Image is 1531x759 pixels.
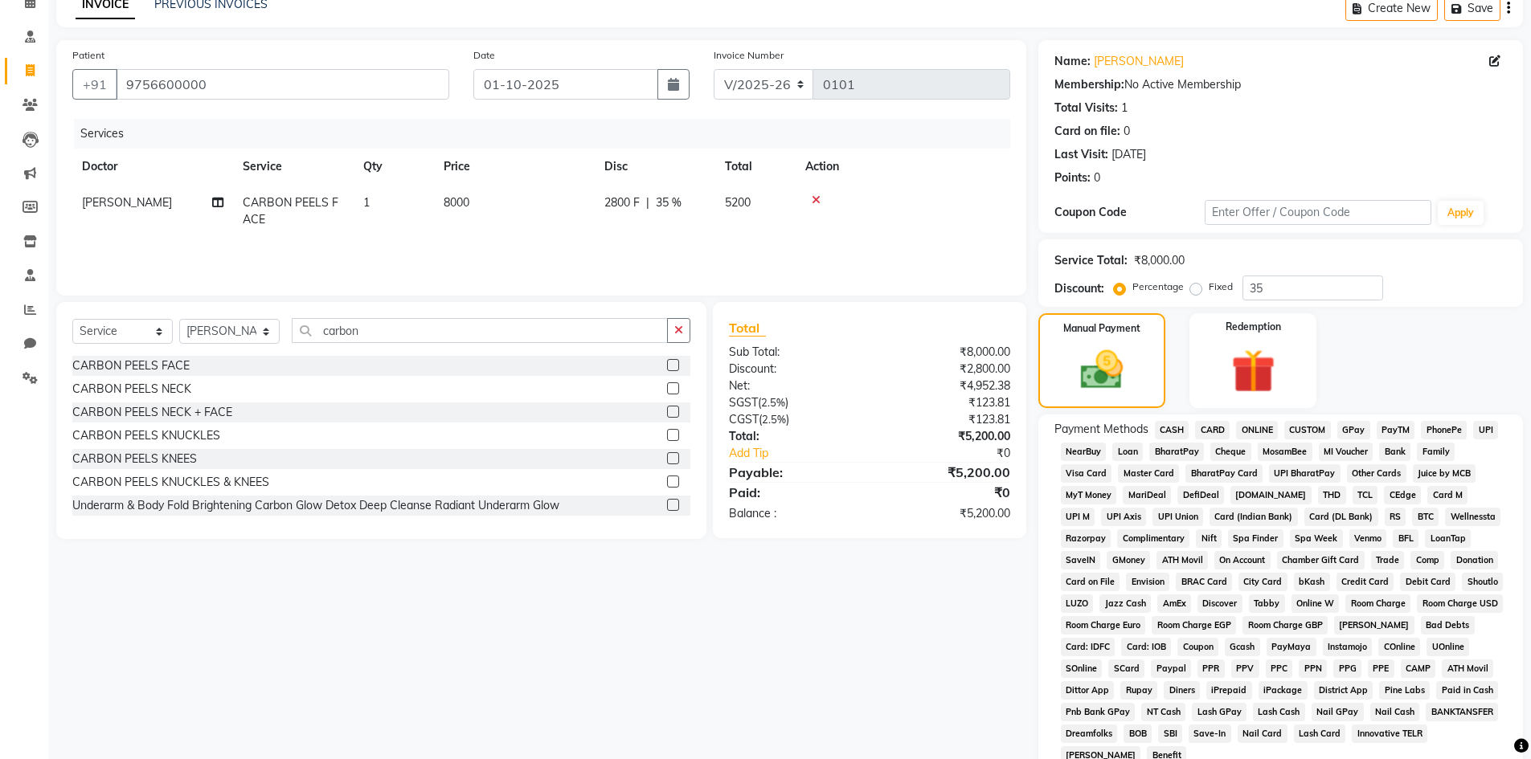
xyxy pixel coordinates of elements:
[1061,594,1094,613] span: LUZO
[1195,421,1230,439] span: CARD
[434,149,595,185] th: Price
[1412,508,1439,526] span: BTC
[1228,529,1283,548] span: Spa Finder
[1337,421,1370,439] span: GPay
[116,69,449,100] input: Search by Name/Mobile/Email/Code
[1337,573,1394,591] span: Credit Card
[1054,76,1507,93] div: No Active Membership
[1401,659,1436,678] span: CAMP
[74,119,1022,149] div: Services
[717,344,870,361] div: Sub Total:
[1123,486,1171,504] span: MariDeal
[1210,443,1251,461] span: Cheque
[1319,443,1373,461] span: MI Voucher
[717,428,870,445] div: Total:
[1094,53,1184,70] a: [PERSON_NAME]
[1061,638,1116,656] span: Card: IDFC
[1421,616,1475,635] span: Bad Debts
[895,445,1022,462] div: ₹0
[1099,594,1151,613] span: Jazz Cash
[1134,252,1185,269] div: ₹8,000.00
[1352,724,1427,743] span: Innovative TELR
[1054,100,1118,116] div: Total Visits:
[1427,638,1469,656] span: UOnline
[1121,638,1171,656] span: Card: IOB
[717,411,870,428] div: ( )
[1371,551,1405,569] span: Trade
[717,394,870,411] div: ( )
[233,149,354,185] th: Service
[1385,508,1406,526] span: RS
[1189,724,1231,743] span: Save-In
[1054,76,1124,93] div: Membership:
[1132,280,1184,294] label: Percentage
[1061,681,1115,700] span: Dittor App
[1345,594,1410,613] span: Room Charge
[1061,659,1103,678] span: SOnline
[1192,703,1246,721] span: Lash GPay
[1118,464,1179,483] span: Master Card
[1054,169,1091,186] div: Points:
[1107,551,1150,569] span: GMoney
[1451,551,1498,569] span: Donation
[1120,681,1157,700] span: Rupay
[1312,703,1364,721] span: Nail GPay
[729,412,759,426] span: CGST
[1426,703,1498,721] span: BANKTANSFER
[1393,529,1418,548] span: BFL
[1299,659,1327,678] span: PPN
[1266,659,1293,678] span: PPC
[1238,573,1287,591] span: City Card
[243,195,338,226] span: CARBON PEELS FACE
[729,395,758,410] span: SGST
[714,48,784,63] label: Invoice Number
[1054,421,1148,438] span: Payment Methods
[656,194,682,211] span: 35 %
[870,394,1022,411] div: ₹123.81
[1259,681,1308,700] span: iPackage
[1155,421,1189,439] span: CASH
[1126,573,1169,591] span: Envision
[1378,638,1420,656] span: COnline
[444,195,469,210] span: 8000
[1121,100,1128,116] div: 1
[1445,508,1500,526] span: Wellnessta
[1061,724,1118,743] span: Dreamfolks
[1269,464,1341,483] span: UPI BharatPay
[1425,529,1471,548] span: LoanTap
[1427,486,1468,504] span: Card M
[870,463,1022,482] div: ₹5,200.00
[72,404,232,421] div: CARBON PEELS NECK + FACE
[1353,486,1378,504] span: TCL
[870,428,1022,445] div: ₹5,200.00
[1218,344,1289,398] img: _gift.svg
[1421,421,1467,439] span: PhonePe
[72,474,269,491] div: CARBON PEELS KNUCKLES & KNEES
[717,463,870,482] div: Payable:
[1054,146,1108,163] div: Last Visit:
[1349,529,1387,548] span: Venmo
[1400,573,1455,591] span: Debit Card
[1149,443,1204,461] span: BharatPay
[72,357,190,374] div: CARBON PEELS FACE
[1054,204,1206,221] div: Coupon Code
[1410,551,1444,569] span: Comp
[1112,443,1143,461] span: Loan
[473,48,495,63] label: Date
[1061,486,1117,504] span: MyT Money
[1205,200,1431,225] input: Enter Offer / Coupon Code
[1214,551,1271,569] span: On Account
[1196,529,1222,548] span: Nift
[82,195,172,210] span: [PERSON_NAME]
[1108,659,1144,678] span: SCard
[1473,421,1498,439] span: UPI
[1436,681,1498,700] span: Paid in Cash
[1384,486,1421,504] span: CEdge
[604,194,640,211] span: 2800 F
[1304,508,1378,526] span: Card (DL Bank)
[717,445,894,462] a: Add Tip
[363,195,370,210] span: 1
[870,344,1022,361] div: ₹8,000.00
[1294,573,1330,591] span: bKash
[1334,616,1414,635] span: [PERSON_NAME]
